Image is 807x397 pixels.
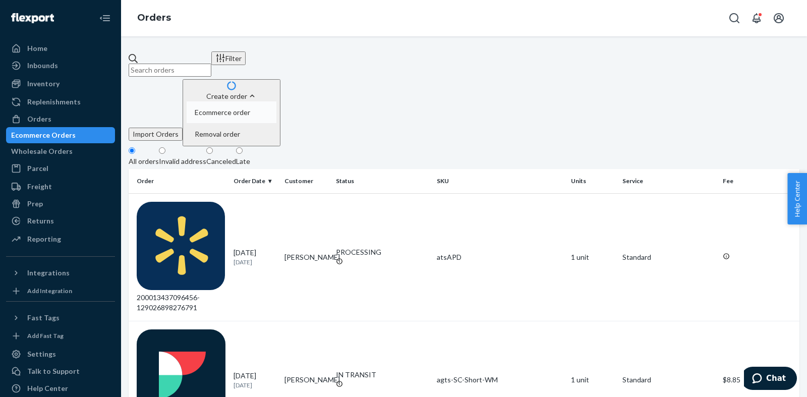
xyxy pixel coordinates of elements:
[6,196,115,212] a: Prep
[6,143,115,159] a: Wholesale Orders
[6,231,115,247] a: Reporting
[6,40,115,56] a: Home
[234,381,277,389] p: [DATE]
[6,346,115,362] a: Settings
[215,53,242,64] div: Filter
[27,366,80,376] div: Talk to Support
[27,313,60,323] div: Fast Tags
[6,265,115,281] button: Integrations
[567,193,618,321] td: 1 unit
[27,61,58,71] div: Inbounds
[787,173,807,224] button: Help Center
[95,8,115,28] button: Close Navigation
[187,101,276,123] button: Ecommerce order
[129,128,183,141] button: Import Orders
[211,51,246,65] button: Filter
[437,375,563,385] div: agts-SC-Short-WM
[567,169,618,193] th: Units
[6,160,115,177] a: Parcel
[159,156,206,166] div: Invalid address
[437,252,563,262] div: atsAPD
[195,109,250,116] span: Ecommerce order
[27,216,54,226] div: Returns
[27,331,64,340] div: Add Fast Tag
[618,169,719,193] th: Service
[27,349,56,359] div: Settings
[236,156,250,166] div: Late
[234,258,277,266] p: [DATE]
[183,79,280,146] button: Create orderEcommerce orderRemoval order
[195,131,250,138] span: Removal order
[280,193,332,321] td: [PERSON_NAME]
[11,13,54,23] img: Flexport logo
[229,169,281,193] th: Order Date
[6,94,115,110] a: Replenishments
[27,287,72,295] div: Add Integration
[746,8,767,28] button: Open notifications
[6,76,115,92] a: Inventory
[187,91,276,101] div: Create order
[284,177,328,185] div: Customer
[27,234,61,244] div: Reporting
[129,169,229,193] th: Order
[622,375,715,385] p: Standard
[336,370,429,380] div: IN TRANSIT
[129,156,159,166] div: All orders
[769,8,789,28] button: Open account menu
[27,182,52,192] div: Freight
[6,330,115,342] a: Add Fast Tag
[336,247,429,257] div: PROCESSING
[137,12,171,23] a: Orders
[6,363,115,379] button: Talk to Support
[137,202,225,313] div: 200013437096456-129026898276791
[6,58,115,74] a: Inbounds
[6,127,115,143] a: Ecommerce Orders
[129,64,211,77] input: Search orders
[129,147,135,154] input: All orders
[27,114,51,124] div: Orders
[206,156,236,166] div: Canceled
[724,8,744,28] button: Open Search Box
[129,4,179,33] ol: breadcrumbs
[236,147,243,154] input: Late
[234,371,277,389] div: [DATE]
[6,310,115,326] button: Fast Tags
[27,383,68,393] div: Help Center
[27,199,43,209] div: Prep
[234,248,277,266] div: [DATE]
[11,130,76,140] div: Ecommerce Orders
[6,111,115,127] a: Orders
[27,268,70,278] div: Integrations
[6,213,115,229] a: Returns
[719,169,799,193] th: Fee
[6,380,115,396] a: Help Center
[433,169,567,193] th: SKU
[622,252,715,262] p: Standard
[159,147,165,154] input: Invalid address
[11,146,73,156] div: Wholesale Orders
[206,147,213,154] input: Canceled
[744,367,797,392] iframe: Opens a widget where you can chat to one of our agents
[6,285,115,297] a: Add Integration
[27,79,60,89] div: Inventory
[332,169,433,193] th: Status
[27,43,47,53] div: Home
[6,179,115,195] a: Freight
[27,163,48,174] div: Parcel
[27,97,81,107] div: Replenishments
[187,123,276,145] button: Removal order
